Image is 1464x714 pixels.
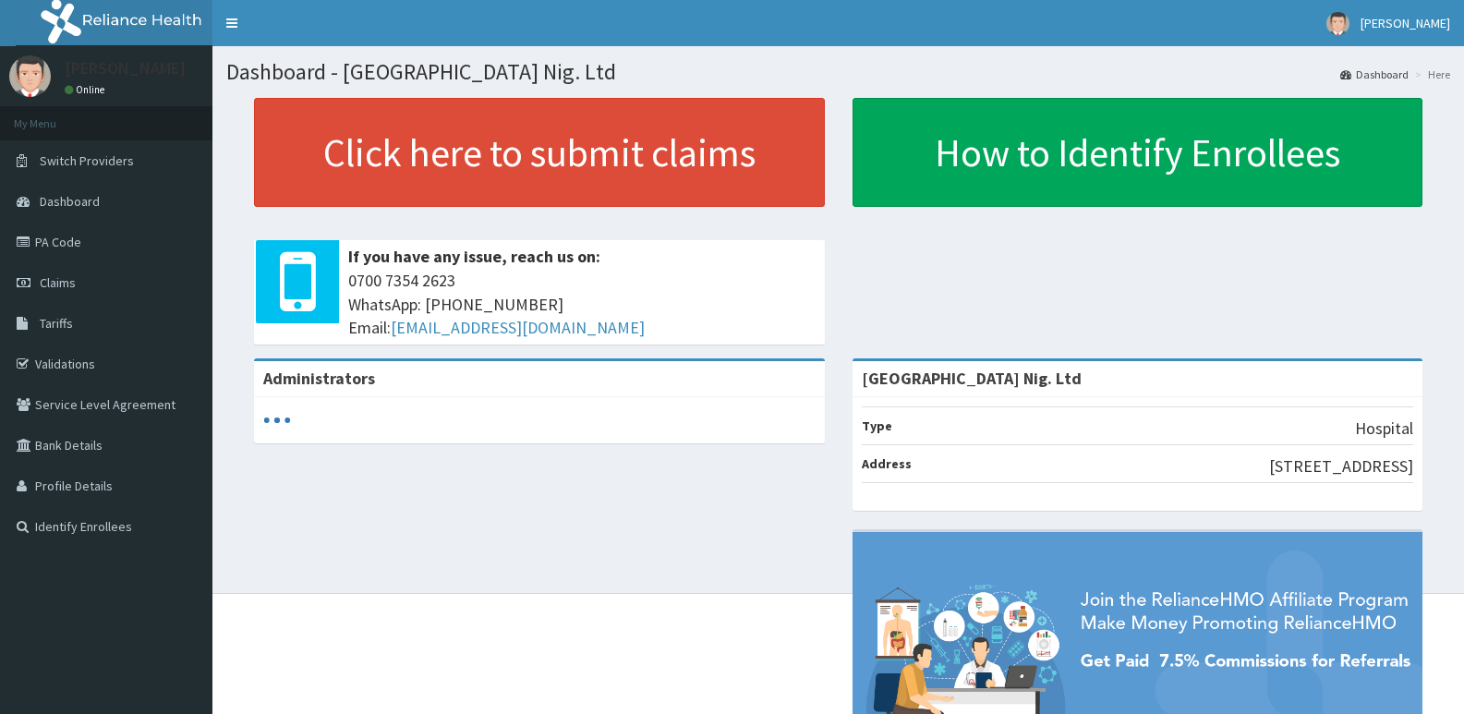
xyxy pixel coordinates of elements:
[1340,67,1409,82] a: Dashboard
[263,368,375,389] b: Administrators
[65,60,186,77] p: [PERSON_NAME]
[853,98,1423,207] a: How to Identify Enrollees
[862,455,912,472] b: Address
[348,246,600,267] b: If you have any issue, reach us on:
[263,406,291,434] svg: audio-loading
[1326,12,1349,35] img: User Image
[1269,454,1413,478] p: [STREET_ADDRESS]
[65,83,109,96] a: Online
[348,269,816,340] span: 0700 7354 2623 WhatsApp: [PHONE_NUMBER] Email:
[9,55,51,97] img: User Image
[862,368,1082,389] strong: [GEOGRAPHIC_DATA] Nig. Ltd
[1410,67,1450,82] li: Here
[226,60,1450,84] h1: Dashboard - [GEOGRAPHIC_DATA] Nig. Ltd
[862,418,892,434] b: Type
[40,193,100,210] span: Dashboard
[1355,417,1413,441] p: Hospital
[254,98,825,207] a: Click here to submit claims
[40,274,76,291] span: Claims
[1361,15,1450,31] span: [PERSON_NAME]
[391,317,645,338] a: [EMAIL_ADDRESS][DOMAIN_NAME]
[40,152,134,169] span: Switch Providers
[40,315,73,332] span: Tariffs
